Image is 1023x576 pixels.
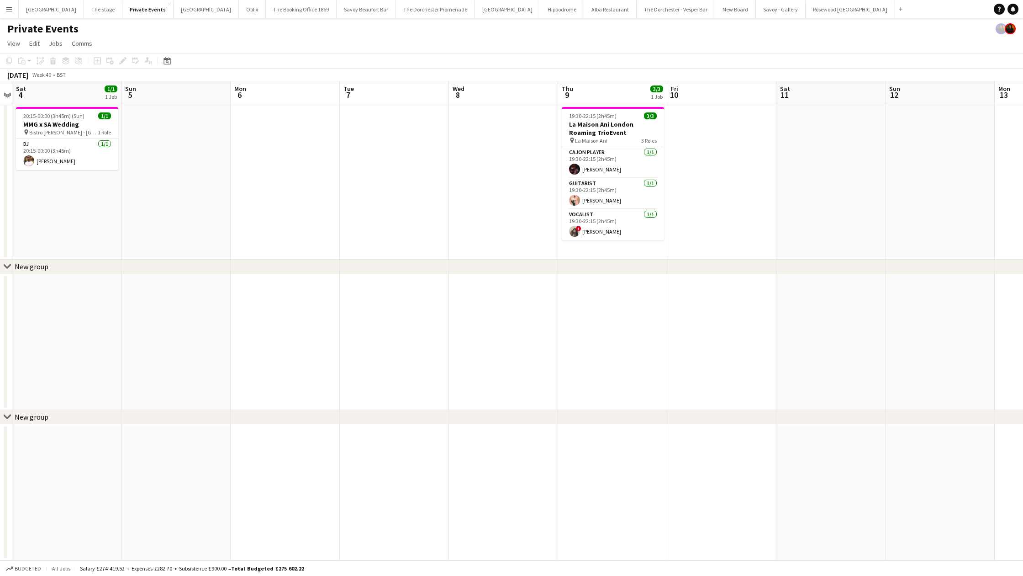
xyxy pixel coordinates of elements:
span: Bistro [PERSON_NAME] - [GEOGRAPHIC_DATA] [29,129,98,136]
span: 1 Role [98,129,111,136]
span: 8 [451,90,464,100]
span: Edit [29,39,40,48]
button: The Dorchester - Vesper Bar [637,0,715,18]
a: Edit [26,37,43,49]
span: Sat [16,85,26,93]
span: Jobs [49,39,63,48]
h3: La Maison Ani London Roaming TrioEvent [562,120,664,137]
span: Sun [889,85,900,93]
span: 6 [233,90,246,100]
button: Budgeted [5,564,42,574]
button: The Stage [84,0,122,18]
span: Tue [343,85,354,93]
span: Thu [562,85,573,93]
span: Week 40 [30,71,53,78]
span: 11 [779,90,790,100]
button: Alba Restaurant [584,0,637,18]
div: 1 Job [651,93,663,100]
div: Salary £274 419.52 + Expenses £282.70 + Subsistence £900.00 = [80,565,304,572]
span: Budgeted [15,565,41,572]
h1: Private Events [7,22,79,36]
app-user-avatar: Celine Amara [996,23,1007,34]
app-job-card: 20:15-00:00 (3h45m) (Sun)1/1MMG x SA Wedding Bistro [PERSON_NAME] - [GEOGRAPHIC_DATA]1 RoleDJ1/12... [16,107,118,170]
span: La Maison Ani [575,137,607,144]
span: 3/3 [644,112,657,119]
span: 9 [560,90,573,100]
div: [DATE] [7,70,28,80]
a: View [4,37,24,49]
span: 19:30-22:15 (2h45m) [569,112,617,119]
span: 10 [670,90,678,100]
app-card-role: Cajon Player1/119:30-22:15 (2h45m)[PERSON_NAME] [562,147,664,178]
span: 3 Roles [641,137,657,144]
span: All jobs [50,565,72,572]
button: Savoy - Gallery [756,0,806,18]
button: Rosewood [GEOGRAPHIC_DATA] [806,0,895,18]
span: Sun [125,85,136,93]
span: Wed [453,85,464,93]
span: ! [576,226,581,231]
span: Total Budgeted £275 602.22 [231,565,304,572]
a: Comms [68,37,96,49]
div: New group [15,412,48,421]
button: Private Events [122,0,174,18]
span: 5 [124,90,136,100]
span: Comms [72,39,92,48]
span: 1/1 [98,112,111,119]
span: View [7,39,20,48]
a: Jobs [45,37,66,49]
h3: MMG x SA Wedding [16,120,118,128]
span: 13 [997,90,1010,100]
span: 12 [888,90,900,100]
button: [GEOGRAPHIC_DATA] [475,0,540,18]
span: 20:15-00:00 (3h45m) (Sun) [23,112,84,119]
button: The Booking Office 1869 [266,0,337,18]
span: Mon [998,85,1010,93]
div: New group [15,262,48,271]
span: 7 [342,90,354,100]
div: BST [57,71,66,78]
app-card-role: Guitarist1/119:30-22:15 (2h45m)[PERSON_NAME] [562,178,664,209]
span: Mon [234,85,246,93]
app-card-role: DJ1/120:15-00:00 (3h45m)[PERSON_NAME] [16,139,118,170]
app-card-role: Vocalist1/119:30-22:15 (2h45m)![PERSON_NAME] [562,209,664,240]
button: Hippodrome [540,0,584,18]
span: Fri [671,85,678,93]
span: 3/3 [650,85,663,92]
button: Savoy Beaufort Bar [337,0,396,18]
span: Sat [780,85,790,93]
span: 1/1 [105,85,117,92]
button: New Board [715,0,756,18]
button: [GEOGRAPHIC_DATA] [174,0,239,18]
button: [GEOGRAPHIC_DATA] [19,0,84,18]
span: 4 [15,90,26,100]
app-user-avatar: Celine Amara [1005,23,1016,34]
button: Oblix [239,0,266,18]
button: The Dorchester Promenade [396,0,475,18]
app-job-card: 19:30-22:15 (2h45m)3/3La Maison Ani London Roaming TrioEvent La Maison Ani3 RolesCajon Player1/11... [562,107,664,240]
div: 1 Job [105,93,117,100]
